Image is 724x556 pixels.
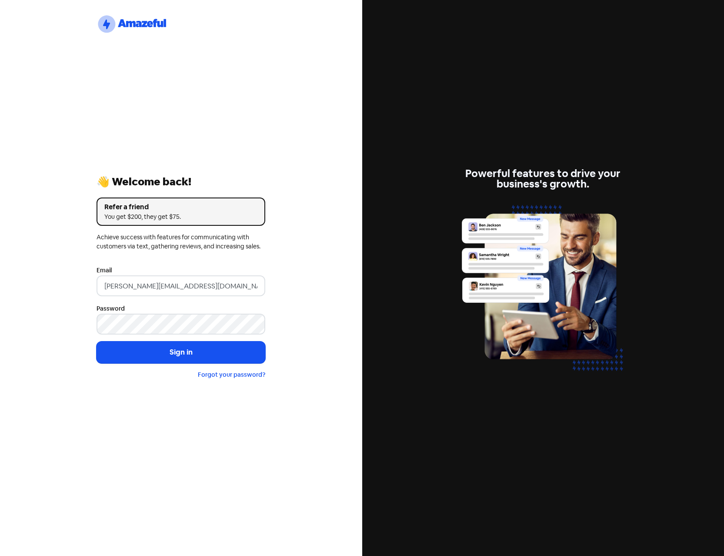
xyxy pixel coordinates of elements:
div: Achieve success with features for communicating with customers via text, gathering reviews, and i... [97,233,265,251]
label: Password [97,304,125,313]
div: Refer a friend [104,202,257,212]
label: Email [97,266,112,275]
a: Forgot your password? [198,371,265,378]
div: Powerful features to drive your business's growth. [459,168,627,189]
div: You get $200, they get $75. [104,212,257,221]
img: inbox [459,200,627,387]
button: Sign in [97,342,265,363]
input: Enter your email address... [97,275,265,296]
div: 👋 Welcome back! [97,177,265,187]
